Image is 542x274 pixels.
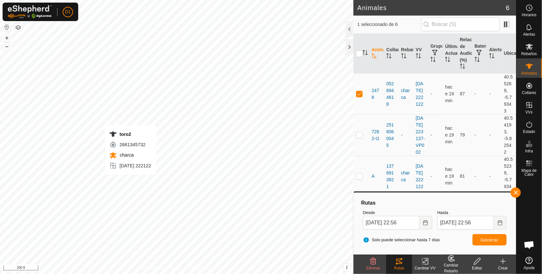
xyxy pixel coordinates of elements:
[428,156,442,197] td: -
[109,141,151,149] div: 2661345732
[501,156,516,197] td: 40.55239, -5.79347
[3,42,11,50] button: –
[501,73,516,114] td: 40.55269, -5.79343
[430,58,436,63] p-sorticon: Activar para ordenar
[401,132,411,138] div: -
[442,34,457,74] th: Última Actualización
[460,65,465,70] p-sorticon: Activar para ordenar
[143,266,180,271] a: Política de Privacidad
[346,265,348,270] span: i
[412,265,438,271] div: Cambiar VV
[494,216,507,230] button: Choose Date
[413,34,428,74] th: VV
[399,34,413,74] th: Rebaño
[438,262,464,274] div: Cambiar Rebaño
[472,114,487,156] td: -
[8,5,52,18] img: Logo Gallagher
[506,3,510,13] span: 6
[516,254,542,272] a: Ayuda
[109,130,151,138] div: toro2
[363,237,440,243] span: Solo puede seleccionar hasta 7 días
[445,167,454,185] span: 7 sept 2025, 22:37
[372,173,375,180] span: A
[372,87,381,101] span: 2478
[386,54,391,59] p-sorticon: Activar para ordenar
[445,125,454,144] span: 7 sept 2025, 22:37
[357,4,506,12] h2: Animales
[386,80,396,108] div: 0528944618
[416,54,421,59] p-sorticon: Activar para ordenar
[419,216,432,230] button: Choose Date
[109,162,151,170] div: [DATE] 222122
[489,54,494,59] p-sorticon: Activar para ordenar
[521,71,537,75] span: Animales
[487,34,501,74] th: Alertas
[523,32,535,36] span: Alertas
[487,73,501,114] td: -
[366,266,380,270] span: Eliminar
[525,149,533,153] span: Infra
[460,91,465,96] span: 87
[416,115,425,155] a: [DATE] 223137-VP002
[464,265,490,271] div: Editar
[445,58,450,63] p-sorticon: Activar para ordenar
[522,13,536,17] span: Horarios
[481,237,499,243] span: Generar
[487,156,501,197] td: -
[487,114,501,156] td: -
[501,114,516,156] td: 40.54193, -5.82542
[372,128,381,142] span: 7282-t1
[369,34,384,74] th: Animal
[472,156,487,197] td: -
[189,266,210,271] a: Contáctenos
[372,54,377,59] p-sorticon: Activar para ordenar
[437,209,507,216] label: Hasta
[474,58,480,63] p-sorticon: Activar para ordenar
[65,8,71,15] span: D1
[521,52,537,56] span: Rebaños
[490,265,516,271] div: Crear
[360,199,509,207] div: Rutas
[472,73,487,114] td: -
[525,110,533,114] span: VVs
[460,173,465,179] span: 81
[118,152,134,158] span: charca
[428,34,442,74] th: Grupos
[3,23,11,31] button: Restablecer Mapa
[473,234,507,245] button: Generar
[445,84,454,103] span: 7 sept 2025, 22:37
[518,169,540,176] span: Mapa de Calor
[363,51,368,56] p-sorticon: Activar para ordenar
[428,114,442,156] td: -
[524,266,535,270] span: Ayuda
[522,91,536,95] span: Collares
[457,34,472,74] th: Relación de Audio (%)
[421,18,500,31] input: Buscar (S)
[384,34,398,74] th: Collar
[386,122,396,149] div: 2516060045
[416,163,423,189] a: [DATE] 222122
[460,132,465,137] span: 79
[428,73,442,114] td: -
[401,54,406,59] p-sorticon: Activar para ordenar
[472,34,487,74] th: Batería
[14,24,22,31] button: Capas del Mapa
[343,264,351,271] button: i
[3,34,11,42] button: +
[386,163,396,190] div: 1376913821
[401,170,411,183] div: charca
[363,209,432,216] label: Desde
[501,34,516,74] th: Ubicación
[401,87,411,101] div: charca
[520,235,539,255] div: Chat abierto
[357,21,421,28] span: 1 seleccionado de 6
[386,265,412,271] div: Rutas
[416,81,423,107] a: [DATE] 222122
[523,130,535,134] span: Estado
